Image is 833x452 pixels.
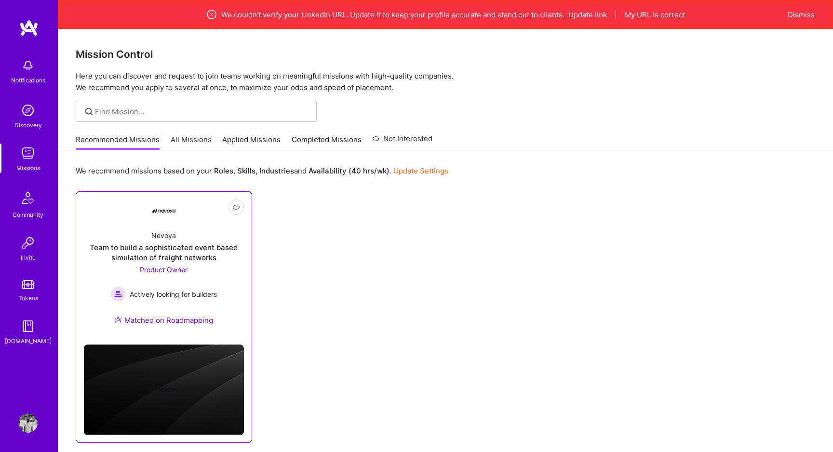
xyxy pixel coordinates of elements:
[788,10,815,20] button: Dismiss
[151,230,176,240] div: Nevoya
[13,210,43,220] div: Community
[76,166,448,176] p: We recommend missions based on your , , and .
[259,166,294,175] b: Industries
[222,134,281,150] a: Applied Missions
[393,166,448,175] a: Update Settings
[18,293,38,303] div: Tokens
[372,133,432,150] a: Not Interested
[22,280,34,289] img: tokens
[11,75,45,85] div: Notifications
[18,144,38,163] img: teamwork
[615,10,617,20] span: |
[110,286,126,302] img: Actively looking for builders
[83,106,94,117] i: icon SearchGrey
[76,48,816,60] h3: Mission Control
[214,166,233,175] b: Roles
[76,134,160,150] a: Recommended Missions
[148,374,179,405] img: Company logo
[114,316,122,323] img: Ateam Purple Icon
[108,9,783,20] div: We couldn’t verify your LinkedIn URL. Update it to keep your profile accurate and stand out to cl...
[84,242,244,263] div: Team to build a sophisticated event based simulation of freight networks
[5,336,52,346] div: [DOMAIN_NAME]
[84,345,244,435] img: cover
[18,101,38,120] img: discovery
[21,253,36,263] div: Invite
[14,120,42,130] div: Discovery
[568,10,607,20] button: Update link
[76,70,816,93] p: Here you can discover and request to join teams working on meaningful missions with high-quality ...
[84,199,244,337] a: Company LogoNevoyaTeam to build a sophisticated event based simulation of freight networksProduct...
[95,106,309,117] input: Find Mission...
[171,134,212,150] a: All Missions
[18,56,38,75] img: bell
[309,166,390,175] b: Availability (40 hrs/wk)
[140,266,188,274] span: Product Owner
[292,134,362,150] a: Completed Missions
[16,413,40,433] a: User Avatar
[19,19,39,37] img: logo
[114,315,213,325] div: Matched on Roadmapping
[16,186,40,210] img: Community
[237,166,255,175] b: Skills
[18,413,38,433] img: User Avatar
[232,203,240,211] i: icon EyeClosed
[16,163,40,173] div: Missions
[625,10,685,20] button: My URL is correct
[130,289,217,299] span: Actively looking for builders
[152,209,175,213] img: Company Logo
[18,317,38,336] img: guide book
[18,233,38,253] img: Invite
